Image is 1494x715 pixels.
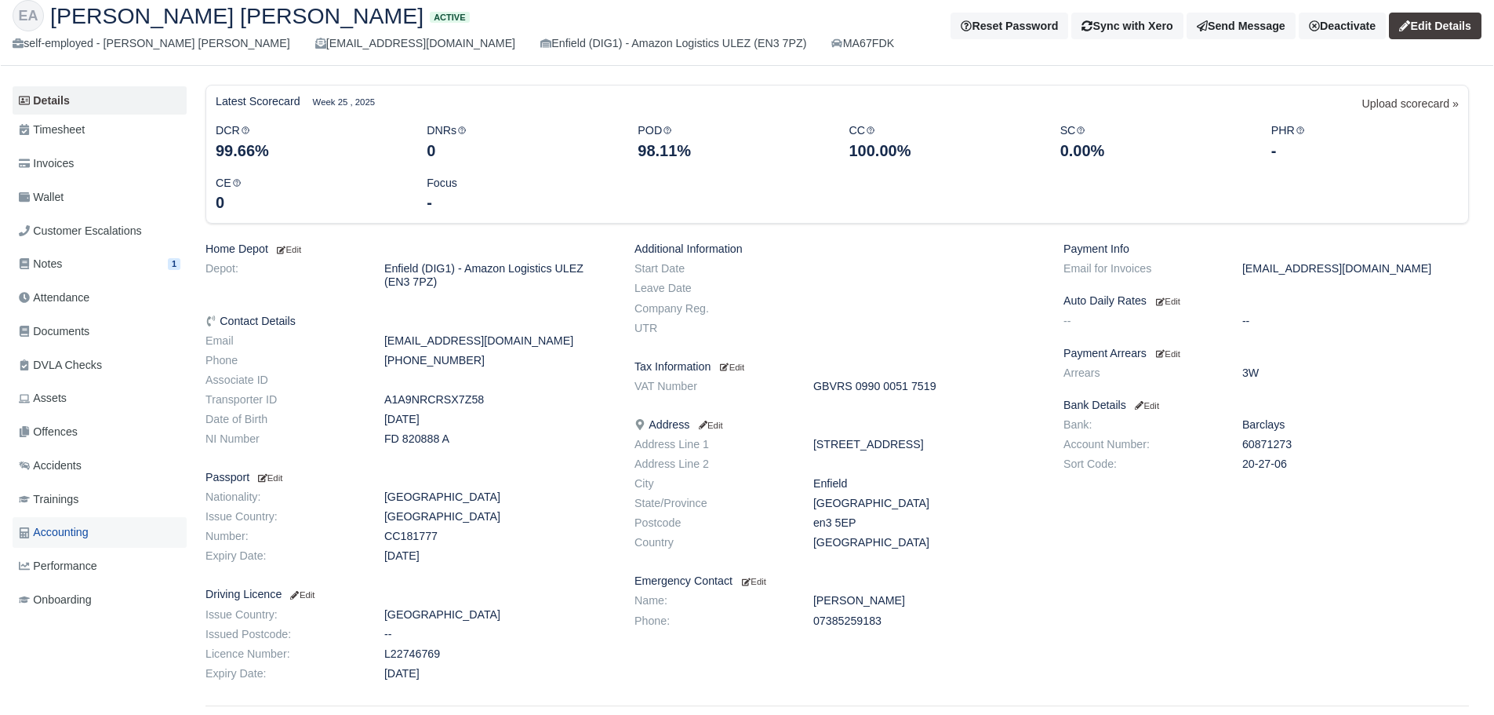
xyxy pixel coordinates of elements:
div: Enfield (DIG1) - Amazon Logistics ULEZ (EN3 7PZ) [540,35,806,53]
a: Edit [1153,347,1180,359]
a: Deactivate [1299,13,1386,39]
dt: Arrears [1052,367,1230,380]
a: Details [13,86,187,115]
span: Attendance [19,289,89,307]
h6: Driving Licence [205,588,611,601]
small: Week 25 , 2025 [313,95,375,109]
a: Edit [288,588,314,600]
dt: Expiry Date: [194,667,373,680]
span: Documents [19,323,89,341]
a: Notes 1 [13,249,187,279]
dt: Leave Date [623,282,802,295]
dt: Sort Code: [1052,458,1230,471]
a: Edit [1153,294,1180,307]
a: Attendance [13,283,187,313]
dt: Issue Country: [194,510,373,523]
dt: Depot: [194,262,373,289]
dd: [GEOGRAPHIC_DATA] [373,491,623,504]
div: SC [1049,122,1260,162]
dd: Barclays [1230,418,1481,432]
dt: Number: [194,530,373,543]
dd: GBVRS 0990 0051 7519 [802,380,1052,393]
h6: Emergency Contact [634,575,1040,588]
small: Edit [274,245,301,254]
dt: Email for Invoices [1052,262,1230,275]
dd: [DATE] [373,667,623,680]
a: Edit [717,360,744,373]
a: Edit [696,418,722,431]
dt: Country [623,536,802,549]
span: Timesheet [19,121,85,139]
h6: Additional Information [634,243,1040,256]
h6: Passport [205,471,611,484]
div: DCR [204,122,415,162]
dd: [EMAIL_ADDRESS][DOMAIN_NAME] [1230,262,1481,275]
dd: -- [1230,315,1481,328]
dd: [PHONE_NUMBER] [373,354,623,367]
a: Edit [256,471,282,483]
a: Edit [739,575,766,587]
span: Trainings [19,491,78,509]
small: Edit [1156,297,1180,306]
dt: Email [194,334,373,348]
div: POD [626,122,837,162]
small: Edit [1132,401,1159,410]
a: Accounting [13,517,187,548]
dd: [DATE] [373,413,623,426]
span: Customer Escalations [19,222,142,240]
dd: [PERSON_NAME] [802,594,1052,607]
dd: A1A9NRCRSX7Z58 [373,393,623,407]
h6: Auto Daily Rates [1063,294,1469,308]
a: Trainings [13,484,187,515]
dd: L22746769 [373,648,623,661]
dd: en3 5EP [802,516,1052,530]
dt: Account Number: [1052,438,1230,451]
dt: Issued Postcode: [194,628,373,641]
dt: Address Line 2 [623,458,802,471]
h6: Bank Details [1063,399,1469,412]
h6: Home Depot [205,243,611,256]
dd: 3W [1230,367,1481,380]
dd: [GEOGRAPHIC_DATA] [373,510,623,523]
div: - [1271,140,1459,162]
dt: Phone [194,354,373,367]
small: Edit [696,421,722,430]
span: Notes [19,255,62,273]
div: 99.66% [216,140,403,162]
dt: Licence Number: [194,648,373,661]
span: Active [430,12,469,24]
div: [EMAIL_ADDRESS][DOMAIN_NAME] [315,35,515,53]
h6: Payment Info [1063,243,1469,256]
dt: Phone: [623,615,802,628]
span: Onboarding [19,591,92,609]
small: Edit [742,577,766,586]
div: - [427,192,614,213]
a: Assets [13,383,187,414]
div: 0 [427,140,614,162]
a: Offences [13,417,187,447]
dd: [STREET_ADDRESS] [802,438,1052,451]
dt: Expiry Date: [194,549,373,563]
a: Edit [1132,399,1159,411]
h6: Tax Information [634,360,1040,374]
dt: Address Line 1 [623,438,802,451]
dd: Enfield (DIG1) - Amazon Logistics ULEZ (EN3 7PZ) [373,262,623,289]
a: Onboarding [13,585,187,615]
dt: Nationality: [194,491,373,504]
h6: Payment Arrears [1063,347,1469,360]
a: MA67FDK [831,35,894,53]
dt: Date of Birth [194,413,373,426]
dd: Enfield [802,477,1052,491]
dd: [GEOGRAPHIC_DATA] [802,536,1052,549]
div: CE [204,174,415,214]
a: Send Message [1187,13,1296,39]
dt: State/Province [623,497,802,510]
dt: Company Reg. [623,302,802,316]
a: DVLA Checks [13,350,187,381]
dd: [GEOGRAPHIC_DATA] [373,608,623,622]
a: Invoices [13,148,187,179]
div: 98.11% [638,140,825,162]
span: Wallet [19,188,64,206]
h6: Contact Details [205,315,611,328]
span: Assets [19,389,67,407]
